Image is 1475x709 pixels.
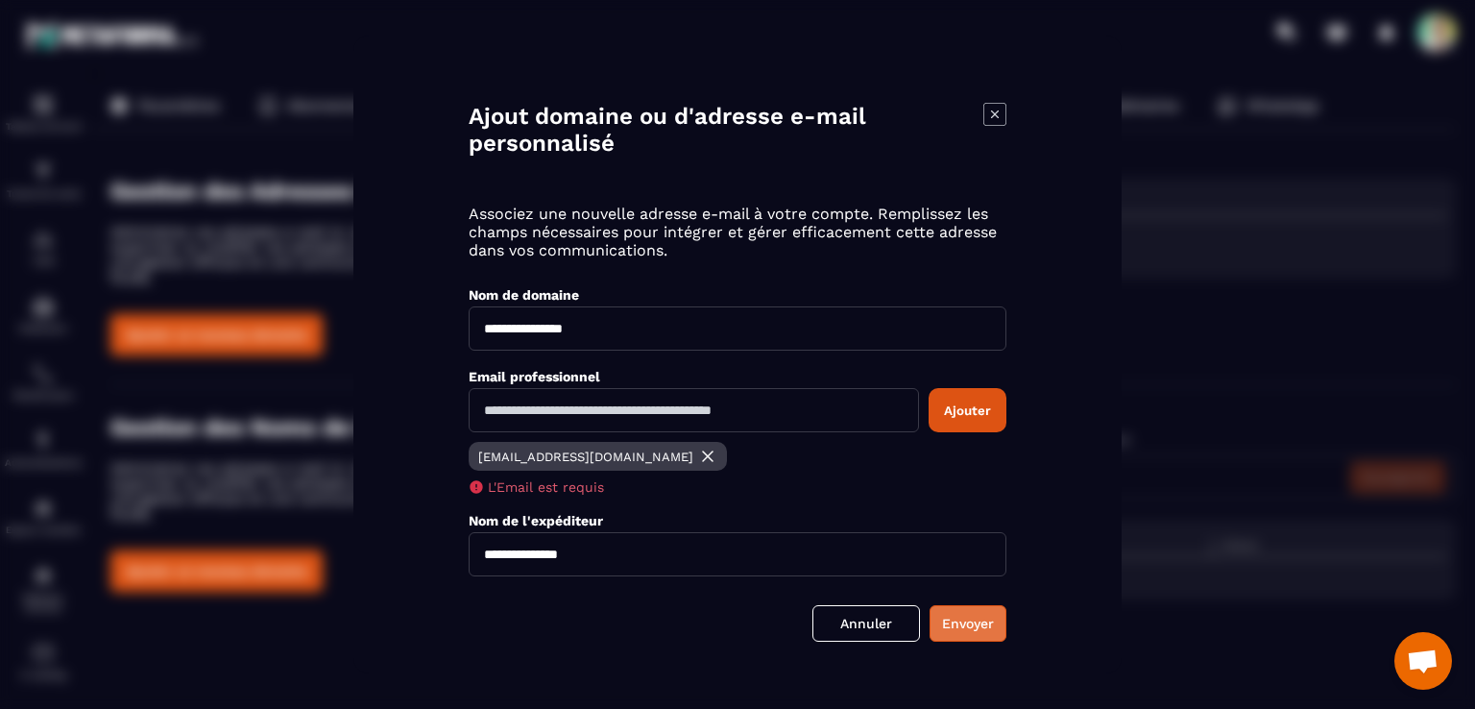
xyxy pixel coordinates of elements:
button: Envoyer [930,605,1006,642]
img: close [698,447,717,466]
a: Ouvrir le chat [1394,632,1452,690]
label: Nom de domaine [469,287,579,303]
p: Associez une nouvelle adresse e-mail à votre compte. Remplissez les champs nécessaires pour intég... [469,205,1006,259]
h4: Ajout domaine ou d'adresse e-mail personnalisé [469,103,983,157]
label: Email professionnel [469,369,600,384]
label: Nom de l'expéditeur [469,513,603,528]
p: [EMAIL_ADDRESS][DOMAIN_NAME] [478,449,693,463]
a: Annuler [812,605,920,642]
button: Ajouter [929,388,1006,432]
span: L'Email est requis [488,479,604,495]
